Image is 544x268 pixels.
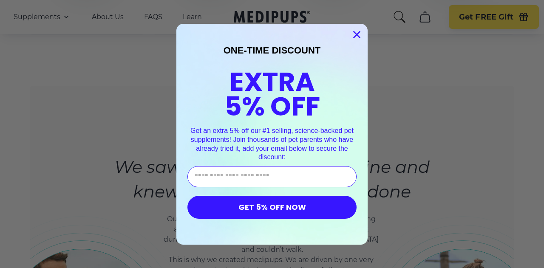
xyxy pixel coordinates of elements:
[224,88,320,125] span: 5% OFF
[349,27,364,42] button: Close dialog
[190,127,354,161] span: Get an extra 5% off our #1 selling, science-backed pet supplements! Join thousands of pet parents...
[229,63,315,100] span: EXTRA
[187,196,357,219] button: GET 5% OFF NOW
[224,45,321,56] span: ONE-TIME DISCOUNT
